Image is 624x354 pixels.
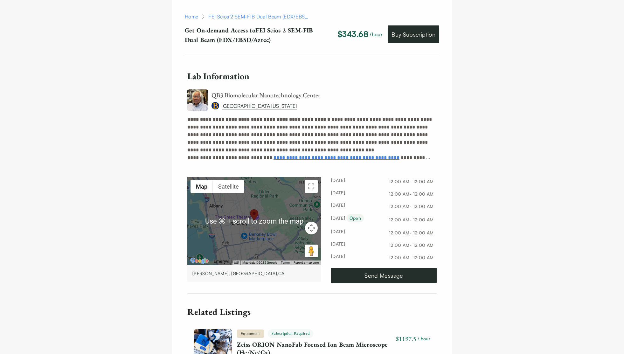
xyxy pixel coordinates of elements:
span: 12:00 AM - 12:00 AM [380,179,433,187]
span: Equipment [237,330,264,338]
span: [DATE] [331,189,345,198]
h6: Lab Information [187,71,437,82]
img: QB3 Biomolecular Nanotechnology Center [187,89,208,111]
span: / hour [418,335,430,342]
img: University of California, Berkeley [211,102,219,109]
a: [GEOGRAPHIC_DATA][US_STATE] [222,102,297,110]
button: Drag Pegman onto the map to open Street View [305,245,318,257]
div: [PERSON_NAME], [GEOGRAPHIC_DATA] , CA [192,270,316,277]
span: 12:00 AM - 12:00 AM [380,255,433,263]
span: Map data ©2025 Google [242,261,277,264]
button: Map camera controls [305,222,318,234]
span: [DATE] [331,202,345,211]
div: Open [346,214,364,222]
p: $343.68 [338,29,368,40]
span: [DATE] [331,214,364,225]
a: Report a map error [294,261,319,264]
a: Terms (opens in new tab) [281,261,290,264]
div: FEI Scios 2 SEM-FIB Dual Beam (EDX/EBSD/Aztec) [208,13,310,20]
span: 12:00 AM - 12:00 AM [380,230,433,238]
span: 12:00 AM - 12:00 AM [380,204,433,212]
button: Toggle fullscreen view [305,180,318,193]
img: Google [189,257,210,265]
h3: Related Listings [187,306,437,317]
button: Show street map [191,180,213,193]
p: Get On-demand Access to FEI Scios 2 SEM-FIB Dual Beam (EDX/EBSD/Aztec) [185,25,328,45]
div: $1197.5 [396,334,416,343]
span: [DATE] [331,253,345,262]
button: Keyboard shortcuts [234,261,239,264]
a: Open this area in Google Maps (opens a new window) [189,257,210,265]
a: Home [185,13,198,20]
span: Subscription Required [268,329,313,338]
span: 12:00 AM - 12:00 AM [380,242,433,250]
button: Show satellite imagery [213,180,244,193]
span: [DATE] [331,177,345,186]
span: 12:00 AM - 12:00 AM [380,217,433,225]
span: [DATE] [331,228,345,237]
span: [DATE] [331,240,345,250]
a: Send Message [331,268,437,283]
p: /hour [370,31,383,38]
a: Buy Subscription [388,25,439,43]
a: QB3 Biomolecular Nanotechnology Center [211,91,320,99]
span: 12:00 AM - 12:00 AM [380,191,433,199]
